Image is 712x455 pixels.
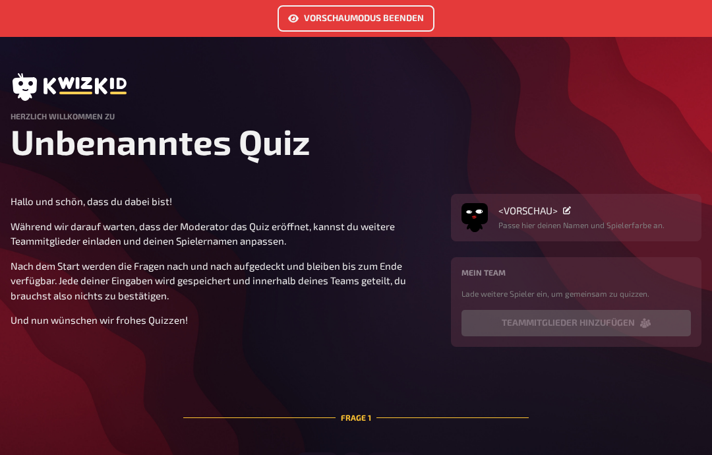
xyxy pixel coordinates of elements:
p: Nach dem Start werden die Fragen nach und nach aufgedeckt und bleiben bis zum Ende verfügbar. Jed... [11,258,435,303]
p: Lade weitere Spieler ein, um gemeinsam zu quizzen. [461,288,691,299]
span: <VORSCHAU> [498,204,558,216]
h1: Unbenanntes Quiz [11,121,701,162]
button: Teammitglieder hinzufügen [461,310,691,336]
button: Avatar [461,204,488,231]
img: Avatar [461,200,488,227]
button: Vorschaumodus beenden [278,5,434,32]
a: Vorschaumodus beenden [278,14,434,26]
p: Passe hier deinen Namen und Spielerfarbe an. [498,219,665,231]
p: Während wir darauf warten, dass der Moderator das Quiz eröffnet, kannst du weitere Teammitglieder... [11,219,435,249]
h4: Herzlich Willkommen zu [11,111,701,121]
p: Hallo und schön, dass du dabei bist! [11,194,435,209]
p: Und nun wünschen wir frohes Quizzen! [11,313,435,328]
h4: Mein Team [461,268,691,277]
div: Frage 1 [183,380,529,455]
